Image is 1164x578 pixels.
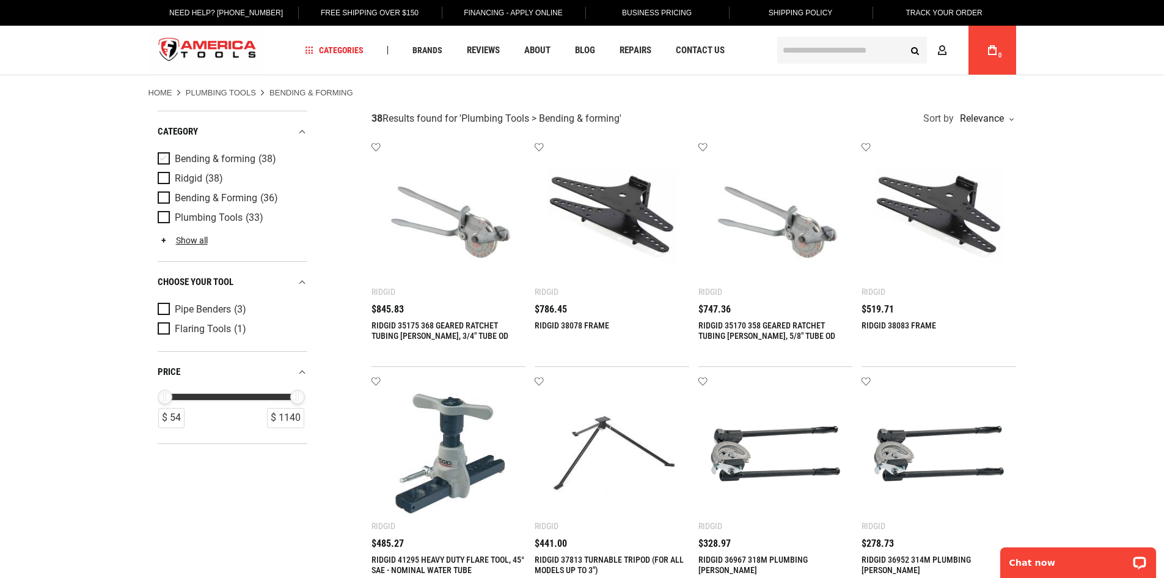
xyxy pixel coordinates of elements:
[519,42,556,59] a: About
[711,388,841,519] img: RIDGID 36967 318M PLUMBING BENDER
[412,46,442,54] span: Brands
[407,42,448,59] a: Brands
[461,113,620,124] span: Plumbing Tools > Bending & forming
[874,388,1004,519] img: RIDGID 36952 314M PLUMBING BENDER
[158,111,307,444] div: Product Filters
[569,42,601,59] a: Blog
[670,42,730,59] a: Contact Us
[372,555,524,575] a: RIDGID 41295 HEAVY DUTY FLARE TOOL, 45° SAE - NOMINAL WATER TUBE
[862,555,971,575] a: RIDGID 36952 314M PLUMBING [PERSON_NAME]
[698,320,835,341] a: RIDGID 35170 358 GEARED RATCHET TUBING [PERSON_NAME], 5/8" TUBE OD
[384,155,514,285] img: RIDGID 35175 368 GEARED RATCHET TUBING BENDER, 3/4
[158,322,304,336] a: Flaring Tools (1)
[158,408,185,428] div: $ 54
[575,46,595,55] span: Blog
[614,42,657,59] a: Repairs
[698,539,731,549] span: $328.97
[158,124,307,140] div: category
[535,287,558,297] div: Ridgid
[186,87,256,98] a: Plumbing Tools
[372,320,508,341] a: RIDGID 35175 368 GEARED RATCHET TUBING [PERSON_NAME], 3/4" TUBE OD
[148,87,172,98] a: Home
[158,172,304,185] a: Ridgid (38)
[547,388,677,519] img: RIDGID 37813 TURNABLE TRIPOD (FOR ALL MODELS UP TO 3
[158,364,307,380] div: price
[698,287,722,297] div: Ridgid
[175,304,231,315] span: Pipe Benders
[158,152,304,166] a: Bending & forming (38)
[862,287,885,297] div: Ridgid
[711,155,841,285] img: RIDGID 35170 358 GEARED RATCHET TUBING BENDER, 5/8
[175,324,231,335] span: Flaring Tools
[862,305,894,314] span: $519.71
[698,555,808,575] a: RIDGID 36967 318M PLUMBING [PERSON_NAME]
[769,9,833,17] span: Shipping Policy
[372,113,621,125] div: Results found for ' '
[246,213,263,223] span: (33)
[260,193,278,204] span: (36)
[372,305,404,314] span: $845.83
[158,211,304,224] a: Plumbing Tools (33)
[269,88,353,97] strong: Bending & forming
[175,212,243,223] span: Plumbing Tools
[148,28,267,73] a: store logo
[372,539,404,549] span: $485.27
[676,46,725,55] span: Contact Us
[384,388,514,519] img: RIDGID 41295 HEAVY DUTY FLARE TOOL, 45° SAE - NOMINAL WATER TUBE
[862,539,894,549] span: $278.73
[299,42,369,59] a: Categories
[535,555,684,575] a: RIDGID 37813 TURNABLE TRIPOD (FOR ALL MODELS UP TO 3")
[305,46,364,54] span: Categories
[158,274,307,291] div: Choose Your Tool
[267,408,304,428] div: $ 1140
[205,174,223,184] span: (38)
[862,521,885,531] div: Ridgid
[957,114,1013,124] div: Relevance
[547,155,677,285] img: RIDGID 38078 FRAME
[158,191,304,205] a: Bending & Forming (36)
[372,287,395,297] div: Ridgid
[148,28,267,73] img: America Tools
[158,303,304,316] a: Pipe Benders (3)
[998,52,1002,59] span: 0
[535,305,567,314] span: $786.45
[461,42,505,59] a: Reviews
[698,305,731,314] span: $747.36
[372,521,395,531] div: Ridgid
[467,46,500,55] span: Reviews
[372,113,383,124] strong: 38
[992,539,1164,578] iframe: LiveChat chat widget
[981,26,1004,75] a: 0
[158,235,208,245] a: Show all
[535,320,609,330] a: RIDGID 38078 FRAME
[698,521,722,531] div: Ridgid
[234,324,246,335] span: (1)
[535,539,567,549] span: $441.00
[234,305,246,315] span: (3)
[175,173,202,184] span: Ridgid
[620,46,651,55] span: Repairs
[923,114,954,124] span: Sort by
[862,320,936,330] a: RIDGID 38083 FRAME
[535,521,558,531] div: Ridgid
[904,39,927,62] button: Search
[175,193,257,204] span: Bending & Forming
[524,46,551,55] span: About
[874,155,1004,285] img: RIDGID 38083 FRAME
[258,154,276,165] span: (38)
[175,154,255,165] span: Bending & forming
